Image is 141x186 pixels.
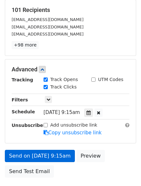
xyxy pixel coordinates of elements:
[12,97,28,102] strong: Filters
[12,6,129,14] h5: 101 Recipients
[5,165,54,178] a: Send Test Email
[5,150,75,162] a: Send on [DATE] 9:15am
[12,41,39,49] a: +98 more
[98,76,123,83] label: UTM Codes
[76,150,105,162] a: Preview
[12,17,84,22] small: [EMAIL_ADDRESS][DOMAIN_NAME]
[12,77,33,82] strong: Tracking
[50,84,77,90] label: Track Clicks
[50,76,78,83] label: Track Opens
[12,66,129,73] h5: Advanced
[12,32,84,36] small: [EMAIL_ADDRESS][DOMAIN_NAME]
[12,123,43,128] strong: Unsubscribe
[109,155,141,186] iframe: Chat Widget
[12,25,84,29] small: [EMAIL_ADDRESS][DOMAIN_NAME]
[44,130,102,136] a: Copy unsubscribe link
[12,109,35,114] strong: Schedule
[50,122,97,129] label: Add unsubscribe link
[44,109,80,115] span: [DATE] 9:15am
